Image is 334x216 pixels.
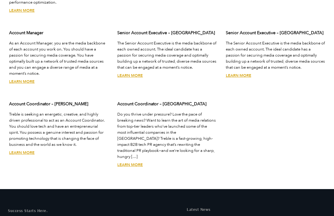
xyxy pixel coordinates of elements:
[117,111,216,160] p: Do you thrive under pressure? Love the pace of breaking news? Want to learn the art of media rela...
[117,30,216,36] h3: Senior Account Executive – [GEOGRAPHIC_DATA]
[117,40,216,70] p: The Senior Account Executive is the media backbone of each owned account. The ideal candidate has...
[226,40,325,70] p: The Senior Account Executive is the media backbone of each owned account. The ideal candidate has...
[226,73,251,78] a: Senior Account Executive – Austin
[9,40,108,77] p: As an Account Manager, you are the media backbone of each account you work on. You should have a ...
[9,101,108,107] h3: Account Coordinator – [PERSON_NAME]
[9,150,35,155] a: Account Coordinator – Austin
[117,73,143,78] a: Senior Account Executive – San Francisco Bay Area
[226,30,325,36] h3: Senior Account Executive – [GEOGRAPHIC_DATA]
[8,208,48,213] mark: Success Starts Here.
[117,101,216,107] h3: Account Coordinator – [GEOGRAPHIC_DATA]
[9,30,108,36] h3: Account Manager
[9,79,35,84] a: Account Manager
[9,111,108,148] p: Treble is seeking an energetic, creative, and highly driven professional to act as an Account Coo...
[187,207,326,211] h5: Latest News
[117,162,143,168] a: Account Coordinator – San Francisco
[9,8,35,13] a: Marketing Manager – Austin or San Francisco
